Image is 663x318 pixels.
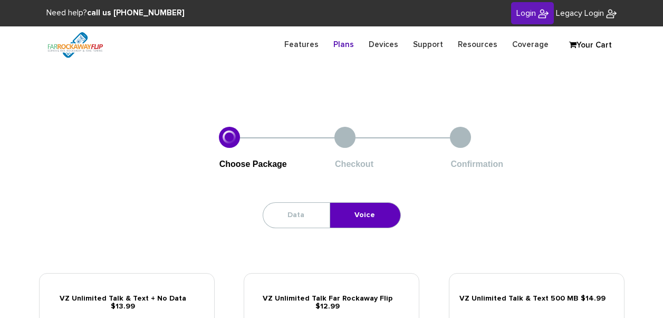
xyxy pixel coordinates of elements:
[538,8,549,19] img: FiveTownsFlip
[330,203,399,228] a: Voice
[564,38,617,53] a: Your Cart
[361,34,406,55] a: Devices
[39,26,111,63] img: FiveTownsFlip
[556,9,604,17] span: Legacy Login
[335,160,373,169] span: Checkout
[219,160,287,169] span: Choose Package
[505,34,556,55] a: Coverage
[87,9,185,17] strong: call us [PHONE_NUMBER]
[457,295,616,303] h5: VZ Unlimited Talk & Text 500 MB $14.99
[263,203,329,228] a: Data
[46,9,185,17] span: Need help?
[516,9,536,17] span: Login
[277,34,326,55] a: Features
[450,160,503,169] span: Confirmation
[556,7,617,20] a: Legacy Login
[326,34,361,55] a: Plans
[252,295,411,311] h5: VZ Unlimited Talk Far Rockaway Flip $12.99
[606,8,617,19] img: FiveTownsFlip
[47,295,206,311] h5: VZ Unlimited Talk & Text + No Data $13.99
[450,34,505,55] a: Resources
[406,34,450,55] a: Support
